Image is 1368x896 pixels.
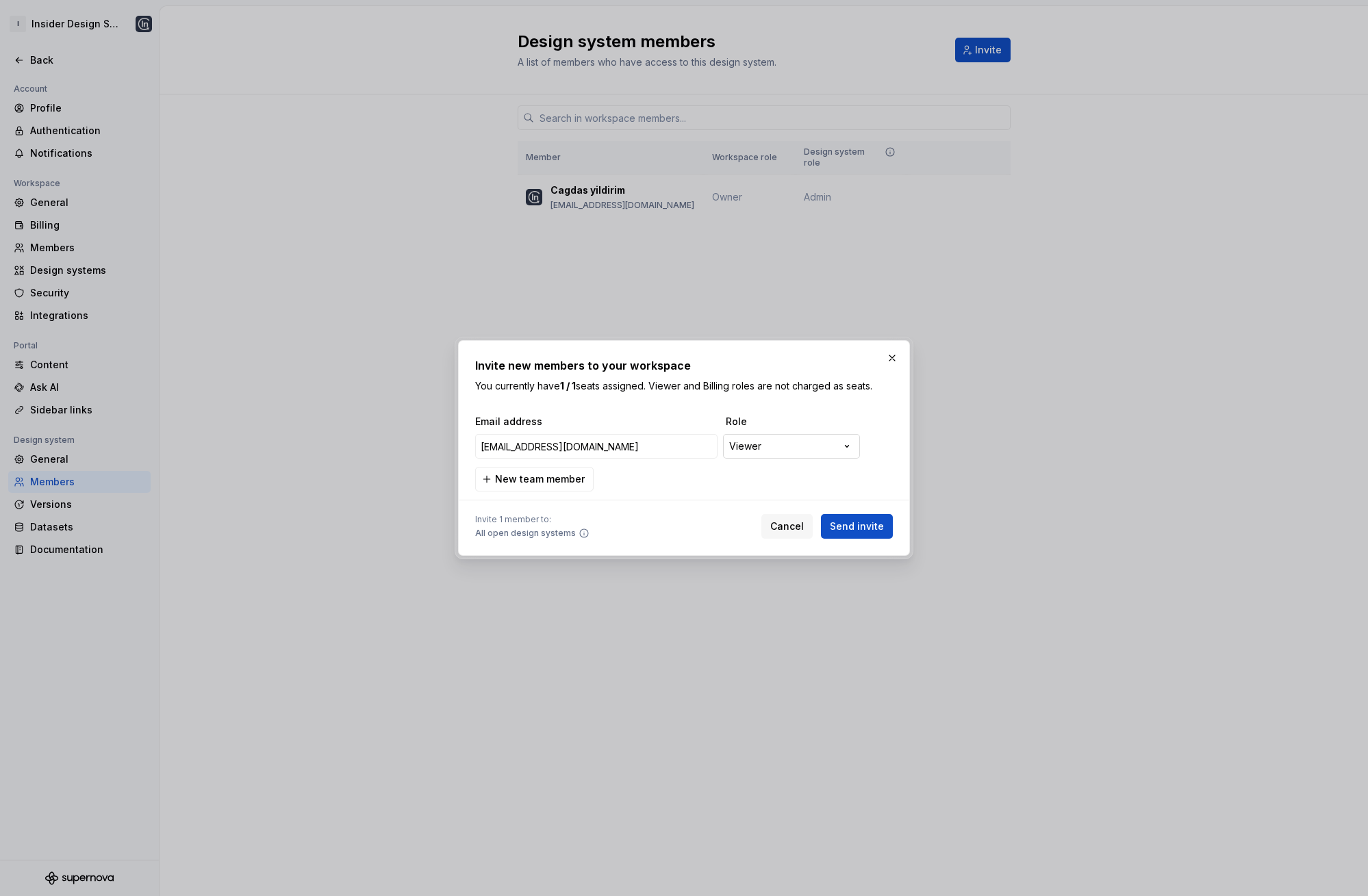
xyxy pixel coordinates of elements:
[475,415,720,428] span: Email address
[475,379,893,393] p: You currently have seats assigned. Viewer and Billing roles are not charged as seats.
[830,520,884,533] span: Send invite
[821,514,893,539] button: Send invite
[475,528,576,539] span: All open design systems
[495,472,585,486] span: New team member
[475,357,893,374] h2: Invite new members to your workspace
[475,514,590,525] span: Invite 1 member to:
[770,520,804,533] span: Cancel
[560,380,576,392] b: 1 / 1
[475,467,594,491] button: New team member
[761,514,813,539] button: Cancel
[726,415,863,428] span: Role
